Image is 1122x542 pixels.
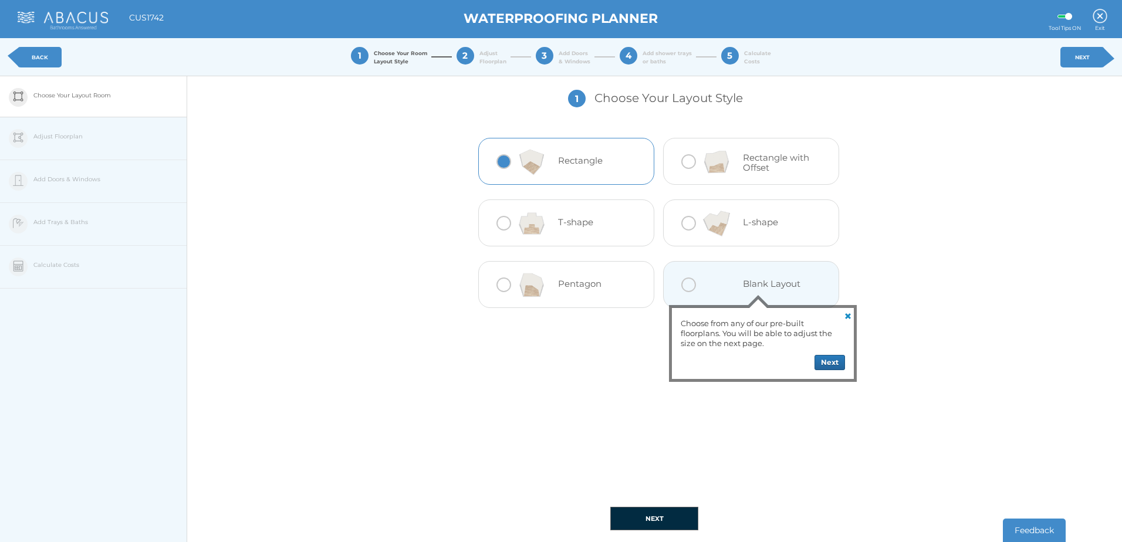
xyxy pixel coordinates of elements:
a: Close [840,308,854,322]
span: Exit [1093,25,1107,32]
button: 2 AdjustFloorplan [443,33,519,80]
p: Choose Your Layout Style [357,76,951,132]
button: 1 Choose Your Room Layout Style [337,33,440,80]
h4: Pentagon [558,279,628,289]
h4: L-shape [743,218,813,228]
h4: Rectangle [558,156,628,166]
a: BACK [18,47,62,67]
img: Tshape.png [514,206,549,241]
span: Choose Your Room [374,49,427,65]
span: 1 [568,90,586,107]
h4: Blank Layout [743,279,813,289]
button: Feedback [1003,519,1066,542]
span: Add Doors & Windows [559,49,590,65]
img: Pentagon.png [514,267,549,303]
span: Choose Your Layout Room [33,76,111,114]
span: Adjust Floorplan [479,49,506,65]
a: NEXT [1060,47,1104,67]
span: Calculate Costs [744,49,771,65]
span: Add shower trays or baths [643,49,692,65]
button: Next [815,355,845,370]
img: Lshape.png [699,206,734,241]
span: Tool Tips ON [1049,25,1081,32]
img: Exit [1093,9,1107,23]
img: RectangleOffset.png [699,144,734,179]
h4: Rectangle with Offset [743,153,813,172]
h1: WATERPROOFING PLANNER [202,12,921,26]
label: Guide [1057,15,1072,18]
button: 4 Add shower traysor baths [606,33,705,80]
img: stage-1-icon.png [13,91,23,102]
button: 3 Add Doors& Windows [522,33,603,80]
button: 5 CalculateCosts [708,33,784,80]
a: Exit [1093,4,1107,31]
h4: T-shape [558,218,628,228]
button: NEXT [610,507,698,530]
div: Choose from any of our pre-built floorplans. You will be able to adjust the size on the next page. [681,314,845,348]
h1: CUS1742 [129,13,164,22]
span: Layout Style [374,58,408,65]
img: Rectangle.png [514,144,549,179]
